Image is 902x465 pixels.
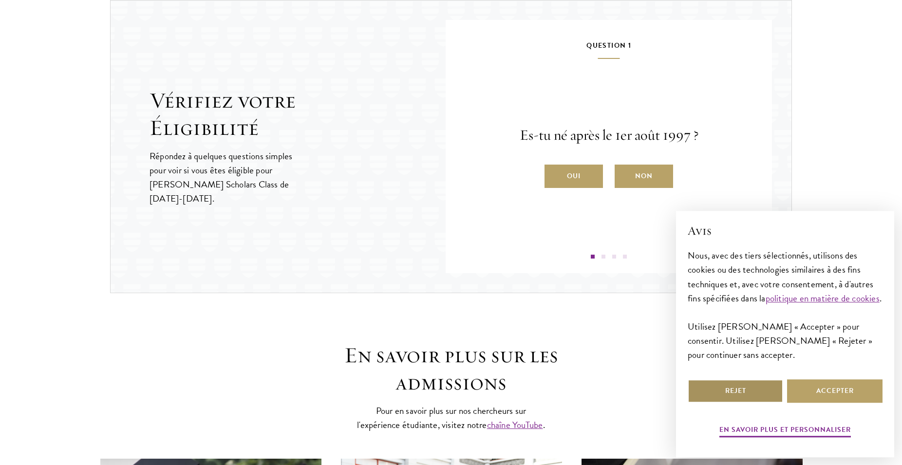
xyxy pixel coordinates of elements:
button: Accepter [787,379,883,403]
p: Pour en savoir plus sur nos chercheurs sur l'expérience étudiante, visitez notre . [356,404,546,432]
button: En savoir plus et personnaliser [719,424,851,439]
a: politique en matière de cookies [766,291,880,305]
p: Es-tu né après le 1er août 1997 ? [475,126,743,145]
button: Rejet [688,379,783,403]
h2: Avis [688,223,883,239]
h2: Vérifiez votre Éligibilité [150,87,446,142]
h5: Question 1 [475,39,743,59]
div: Nous, avec des tiers sélectionnés, utilisons des cookies ou des technologies similaires à des fin... [688,248,883,362]
label: Oui [545,165,603,188]
h3: En savoir plus sur les admissions [300,342,602,396]
label: Non [615,165,673,188]
a: chaîne YouTube [487,418,543,432]
p: Répondez à quelques questions simples pour voir si vous êtes éligible pour [PERSON_NAME] Scholars... [150,149,309,205]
